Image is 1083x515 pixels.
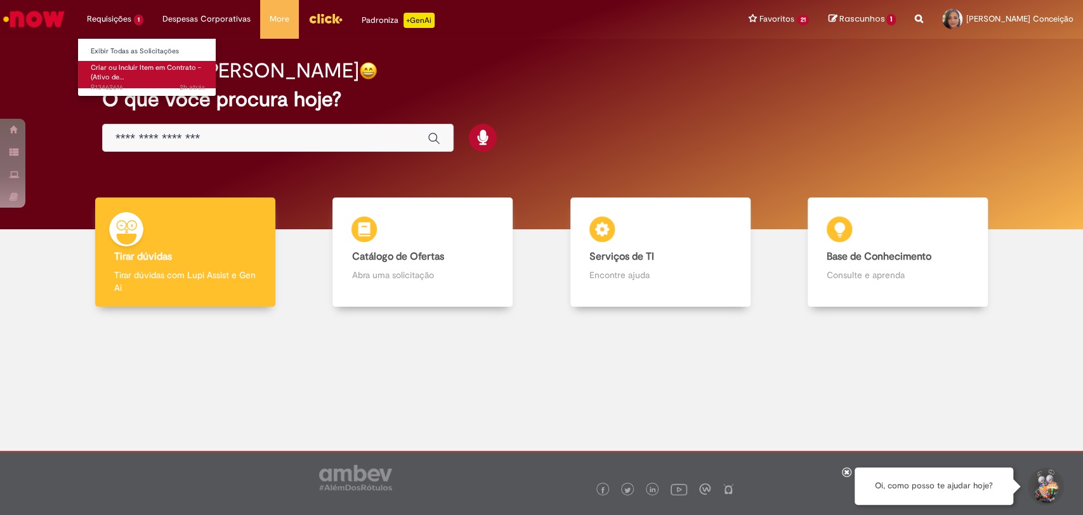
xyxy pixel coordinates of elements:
b: Tirar dúvidas [114,250,172,263]
p: Tirar dúvidas com Lupi Assist e Gen Ai [114,269,256,294]
span: R13462616 [91,83,205,93]
img: logo_footer_youtube.png [671,481,687,497]
img: happy-face.png [359,62,377,80]
b: Serviços de TI [589,250,654,263]
ul: Requisições [77,38,216,97]
img: logo_footer_twitter.png [624,487,631,493]
b: Catálogo de Ofertas [351,250,443,263]
img: logo_footer_naosei.png [723,483,734,495]
span: Rascunhos [839,13,884,25]
span: 2h atrás [180,83,205,92]
img: logo_footer_facebook.png [600,487,606,493]
a: Rascunhos [828,13,896,25]
img: click_logo_yellow_360x200.png [308,9,343,28]
b: Base de Conhecimento [827,250,931,263]
time: 29/08/2025 14:19:55 [180,83,205,92]
a: Aberto R13462616 : Criar ou Incluir Item em Contrato - (Ativo de Giro/Empresas Verticalizadas e I... [78,61,218,88]
a: Serviços de TI Encontre ajuda [542,197,779,307]
span: Requisições [87,13,131,25]
div: Padroniza [362,13,435,28]
div: Oi, como posso te ajudar hoje? [855,467,1013,505]
a: Exibir Todas as Solicitações [78,44,218,58]
button: Iniciar Conversa de Suporte [1026,467,1064,505]
h2: Boa tarde, [PERSON_NAME] [102,60,359,82]
img: logo_footer_linkedin.png [650,486,656,494]
h2: O que você procura hoje? [102,88,981,110]
span: 1 [134,15,143,25]
img: logo_footer_workplace.png [699,483,711,495]
p: Abra uma solicitação [351,269,494,281]
img: logo_footer_ambev_rotulo_gray.png [319,465,392,490]
span: 21 [797,15,810,25]
img: ServiceNow [1,6,67,32]
p: Consulte e aprenda [827,269,969,281]
span: [PERSON_NAME] Conceição [966,13,1073,24]
p: Encontre ajuda [589,269,732,281]
span: Criar ou Incluir Item em Contrato - (Ativo de… [91,63,201,83]
p: +GenAi [404,13,435,28]
span: Despesas Corporativas [162,13,251,25]
a: Tirar dúvidas Tirar dúvidas com Lupi Assist e Gen Ai [67,197,304,307]
a: Catálogo de Ofertas Abra uma solicitação [304,197,541,307]
span: More [270,13,289,25]
a: Base de Conhecimento Consulte e aprenda [779,197,1016,307]
span: 1 [886,14,896,25]
span: Favoritos [759,13,794,25]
